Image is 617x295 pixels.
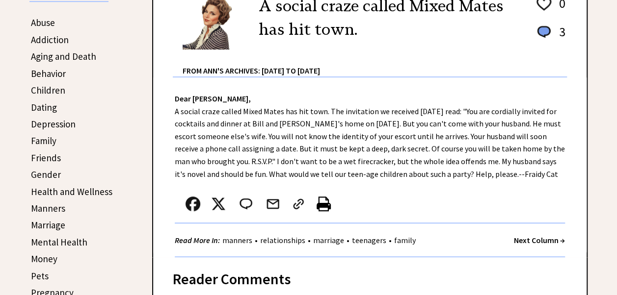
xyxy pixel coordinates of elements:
[31,186,112,197] a: Health and Wellness
[31,169,61,180] a: Gender
[211,197,226,211] img: x_small.png
[535,24,553,40] img: message_round%201.png
[183,50,567,76] div: From Ann's Archives: [DATE] to [DATE]
[31,219,65,231] a: Marriage
[31,50,96,62] a: Aging and Death
[554,24,566,49] td: 3
[31,17,55,28] a: Abuse
[291,197,306,211] img: link_02.png
[31,101,57,113] a: Dating
[175,235,220,245] strong: Read More In:
[31,202,65,214] a: Manners
[31,152,61,164] a: Friends
[220,235,255,245] a: manners
[175,234,418,246] div: • • • •
[31,118,76,130] a: Depression
[317,197,331,211] img: printer%20icon.png
[311,235,347,245] a: marriage
[514,235,565,245] a: Next Column →
[31,34,69,46] a: Addiction
[258,235,308,245] a: relationships
[186,197,200,211] img: facebook.png
[31,236,87,248] a: Mental Health
[175,94,251,103] strong: Dear [PERSON_NAME],
[392,235,418,245] a: family
[173,269,567,284] div: Reader Comments
[266,197,280,211] img: mail.png
[31,68,66,79] a: Behavior
[349,235,389,245] a: teenagers
[31,135,56,147] a: Family
[238,197,254,211] img: message_round%202.png
[153,77,587,257] div: A social craze called Mixed Mates has hit town. The invitation we received [DATE] read: "You are ...
[31,270,49,282] a: Pets
[31,84,65,96] a: Children
[31,253,57,265] a: Money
